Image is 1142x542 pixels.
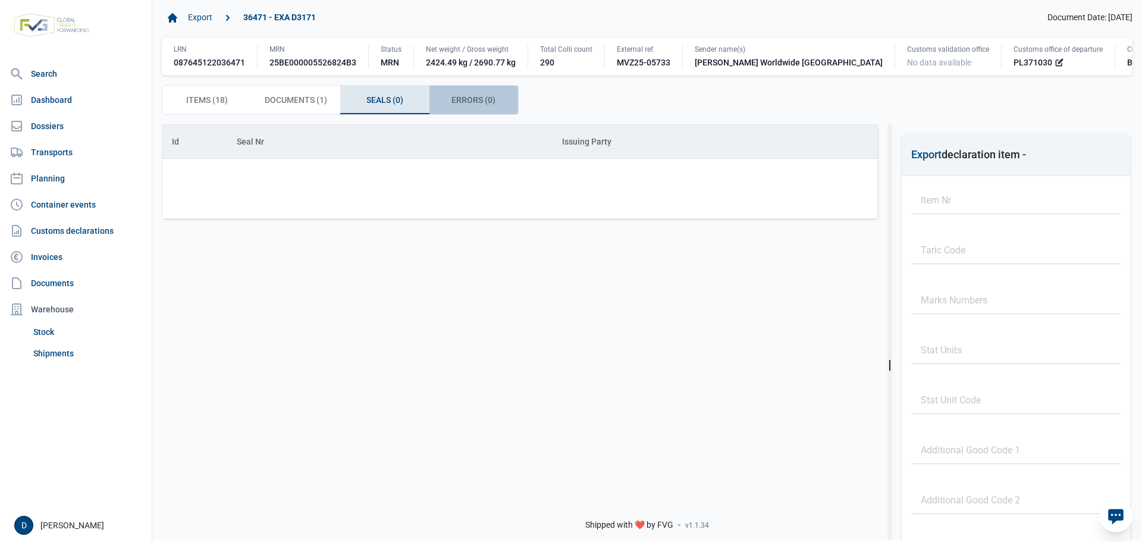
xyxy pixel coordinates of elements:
[907,45,989,54] div: Customs validation office
[14,516,33,535] button: D
[617,57,670,68] div: MVZ25-05733
[5,219,147,243] a: Customs declarations
[426,45,516,54] div: Net weight / Gross weight
[617,45,670,54] div: External ref
[1014,57,1052,68] span: PL371030
[451,93,495,107] span: Errors (0)
[907,58,971,67] span: No data available
[5,88,147,112] a: Dashboard
[1047,12,1132,23] span: Document Date: [DATE]
[29,321,147,343] a: Stock
[5,167,147,190] a: Planning
[695,57,883,68] div: [PERSON_NAME] Worldwide [GEOGRAPHIC_DATA]
[186,93,228,107] span: Items (18)
[540,45,592,54] div: Total Colli count
[172,137,179,146] div: Id
[5,193,147,217] a: Container events
[540,57,592,68] div: 290
[174,45,245,54] div: LRN
[695,45,883,54] div: Sender name(s)
[5,114,147,138] a: Dossiers
[553,125,878,159] td: Column Issuing Party
[5,140,147,164] a: Transports
[426,57,516,68] div: 2424.49 kg / 2690.77 kg
[5,245,147,269] a: Invoices
[562,137,611,146] div: Issuing Party
[269,57,356,68] div: 25BE000005526824B3
[29,343,147,364] a: Shipments
[1014,45,1103,54] div: Customs office of departure
[183,8,217,28] a: Export
[227,125,552,159] td: Column Seal Nr
[366,93,403,107] span: Seals (0)
[381,45,401,54] div: Status
[162,125,227,159] td: Column Id
[239,8,321,28] a: 36471 - EXA D3171
[265,93,327,107] span: Documents (1)
[5,62,147,86] a: Search
[5,297,147,321] div: Warehouse
[162,125,877,218] div: Data grid with 0 rows and 3 columns
[10,9,94,42] img: FVG - Global freight forwarding
[381,57,401,68] div: MRN
[5,271,147,295] a: Documents
[174,57,245,68] div: 087645122036471
[911,146,1026,163] div: declaration item -
[911,148,942,161] span: Export
[237,137,264,146] div: Seal Nr
[14,516,145,535] div: [PERSON_NAME]
[269,45,356,54] div: MRN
